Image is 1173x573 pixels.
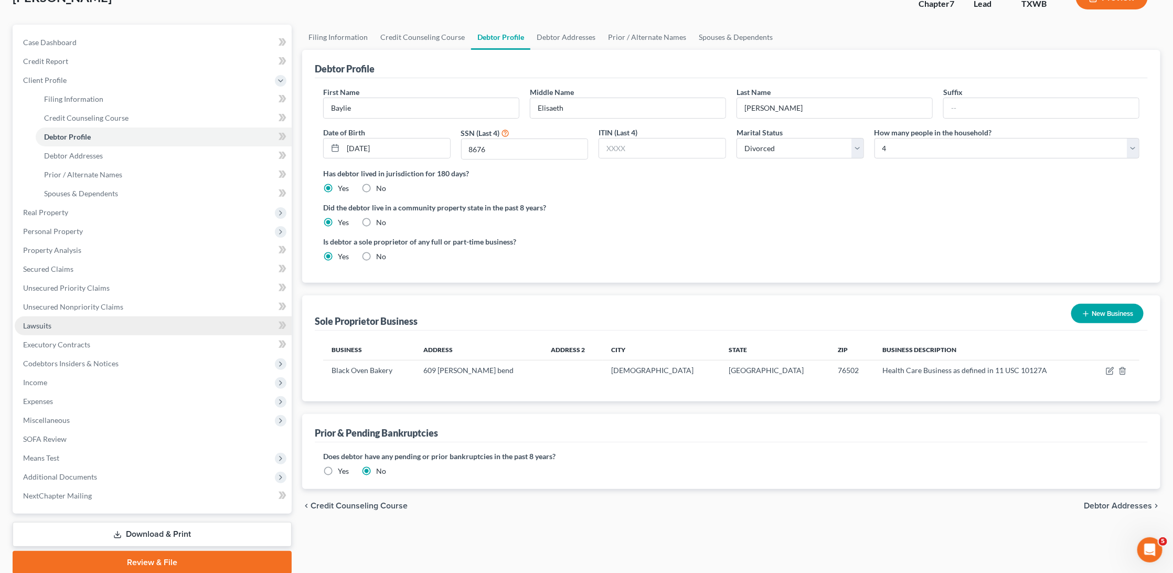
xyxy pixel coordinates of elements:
[15,33,292,52] a: Case Dashboard
[530,87,574,98] label: Middle Name
[23,283,110,292] span: Unsecured Priority Claims
[44,113,129,122] span: Credit Counseling Course
[23,340,90,349] span: Executory Contracts
[829,360,874,380] td: 76502
[15,52,292,71] a: Credit Report
[23,453,59,462] span: Means Test
[1159,537,1167,546] span: 5
[23,208,68,217] span: Real Property
[23,227,83,236] span: Personal Property
[944,98,1139,118] input: --
[23,491,92,500] span: NextChapter Mailing
[415,360,542,380] td: 609 [PERSON_NAME] bend
[338,251,349,262] label: Yes
[338,466,349,476] label: Yes
[530,25,602,50] a: Debtor Addresses
[36,109,292,128] a: Credit Counseling Course
[323,451,1139,462] label: Does debtor have any pending or prior bankruptcies in the past 8 years?
[36,90,292,109] a: Filing Information
[36,146,292,165] a: Debtor Addresses
[302,502,311,510] i: chevron_left
[315,62,375,75] div: Debtor Profile
[720,360,829,380] td: [GEOGRAPHIC_DATA]
[603,360,720,380] td: [DEMOGRAPHIC_DATA]
[343,139,450,158] input: MM/DD/YYYY
[323,202,1139,213] label: Did the debtor live in a community property state in the past 8 years?
[376,217,386,228] label: No
[462,139,588,159] input: XXXX
[415,339,542,360] th: Address
[737,127,783,138] label: Marital Status
[603,339,720,360] th: City
[15,279,292,298] a: Unsecured Priority Claims
[875,127,992,138] label: How many people in the household?
[15,316,292,335] a: Lawsuits
[23,472,97,481] span: Additional Documents
[23,264,73,273] span: Secured Claims
[315,315,418,327] div: Sole Proprietor Business
[338,183,349,194] label: Yes
[599,139,726,158] input: XXXX
[943,87,963,98] label: Suffix
[323,127,365,138] label: Date of Birth
[44,151,103,160] span: Debtor Addresses
[23,76,67,84] span: Client Profile
[302,502,408,510] button: chevron_left Credit Counseling Course
[323,168,1139,179] label: Has debtor lived in jurisdiction for 180 days?
[376,251,386,262] label: No
[44,189,118,198] span: Spouses & Dependents
[376,466,386,476] label: No
[15,335,292,354] a: Executory Contracts
[874,339,1090,360] th: Business Description
[23,378,47,387] span: Income
[23,321,51,330] span: Lawsuits
[461,128,500,139] label: SSN (Last 4)
[44,132,91,141] span: Debtor Profile
[542,339,603,360] th: Address 2
[15,241,292,260] a: Property Analysis
[23,246,81,254] span: Property Analysis
[15,430,292,449] a: SOFA Review
[315,427,438,439] div: Prior & Pending Bankruptcies
[338,217,349,228] label: Yes
[323,360,415,380] td: Black Oven Bakery
[23,397,53,406] span: Expenses
[23,416,70,425] span: Miscellaneous
[1084,502,1152,510] span: Debtor Addresses
[602,25,692,50] a: Prior / Alternate Names
[374,25,471,50] a: Credit Counseling Course
[471,25,530,50] a: Debtor Profile
[692,25,779,50] a: Spouses & Dependents
[376,183,386,194] label: No
[720,339,829,360] th: State
[1137,537,1163,563] iframe: Intercom live chat
[829,339,874,360] th: Zip
[1152,502,1160,510] i: chevron_right
[737,87,771,98] label: Last Name
[323,87,359,98] label: First Name
[15,260,292,279] a: Secured Claims
[324,98,519,118] input: --
[44,170,122,179] span: Prior / Alternate Names
[323,236,726,247] label: Is debtor a sole proprietor of any full or part-time business?
[530,98,726,118] input: M.I
[13,522,292,547] a: Download & Print
[23,359,119,368] span: Codebtors Insiders & Notices
[23,434,67,443] span: SOFA Review
[44,94,103,103] span: Filing Information
[1084,502,1160,510] button: Debtor Addresses chevron_right
[23,302,123,311] span: Unsecured Nonpriority Claims
[323,339,415,360] th: Business
[302,25,374,50] a: Filing Information
[737,98,932,118] input: --
[874,360,1090,380] td: Health Care Business as defined in 11 USC 10127A
[36,165,292,184] a: Prior / Alternate Names
[15,298,292,316] a: Unsecured Nonpriority Claims
[36,184,292,203] a: Spouses & Dependents
[599,127,637,138] label: ITIN (Last 4)
[23,38,77,47] span: Case Dashboard
[311,502,408,510] span: Credit Counseling Course
[15,486,292,505] a: NextChapter Mailing
[1071,304,1144,323] button: New Business
[36,128,292,146] a: Debtor Profile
